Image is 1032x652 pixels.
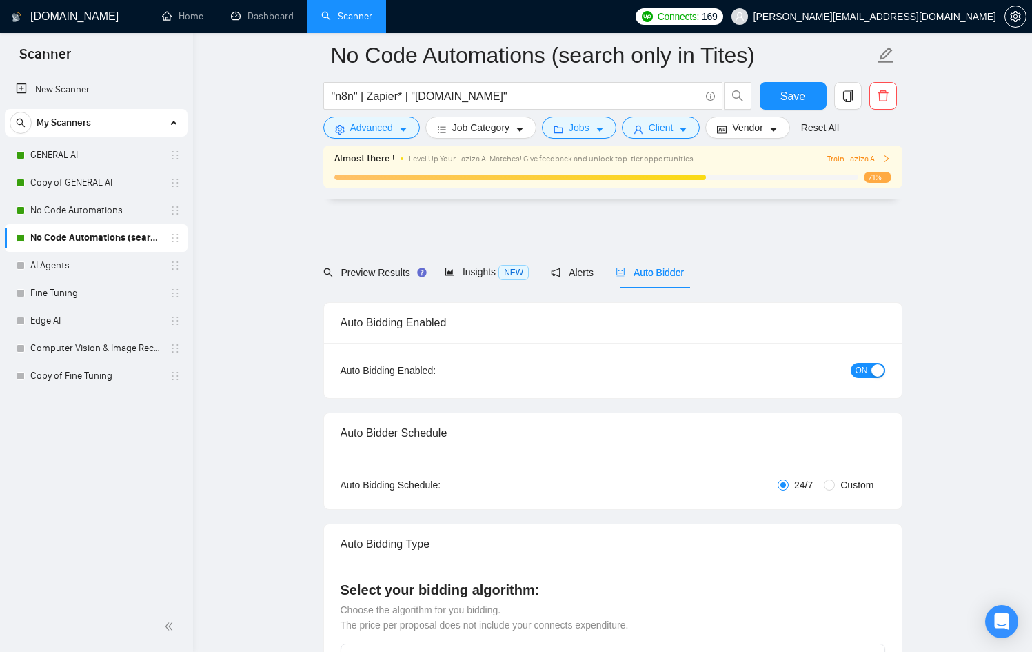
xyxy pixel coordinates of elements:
[835,90,861,102] span: copy
[341,413,885,453] div: Auto Bidder Schedule
[350,120,393,135] span: Advanced
[622,117,700,139] button: userClientcaret-down
[706,92,715,101] span: info-circle
[341,524,885,564] div: Auto Bidding Type
[658,9,699,24] span: Connects:
[801,120,839,135] a: Reset All
[341,363,522,378] div: Auto Bidding Enabled:
[12,6,21,28] img: logo
[717,124,727,135] span: idcard
[341,477,522,493] div: Auto Bidding Schedule:
[498,265,529,280] span: NEW
[323,117,420,139] button: settingAdvancedcaret-down
[702,9,717,24] span: 169
[10,112,32,134] button: search
[321,10,372,22] a: searchScanner
[331,38,874,72] input: Scanner name...
[30,279,161,307] a: Fine Tuning
[170,315,181,326] span: holder
[30,307,161,335] a: Edge AI
[882,155,891,163] span: right
[827,152,891,166] button: Train Laziza AI
[678,124,688,135] span: caret-down
[323,267,423,278] span: Preview Results
[30,169,161,197] a: Copy of GENERAL AI
[170,371,181,382] span: holder
[1005,11,1026,22] span: setting
[554,124,563,135] span: folder
[10,118,31,128] span: search
[869,82,897,110] button: delete
[769,124,778,135] span: caret-down
[634,124,643,135] span: user
[416,266,428,279] div: Tooltip anchor
[724,82,751,110] button: search
[725,90,751,102] span: search
[870,90,896,102] span: delete
[30,362,161,390] a: Copy of Fine Tuning
[616,268,625,277] span: robot
[452,120,509,135] span: Job Category
[732,120,762,135] span: Vendor
[705,117,789,139] button: idcardVendorcaret-down
[334,151,395,166] span: Almost there !
[30,197,161,224] a: No Code Automations
[164,620,178,633] span: double-left
[780,88,805,105] span: Save
[445,267,454,277] span: area-chart
[170,288,181,299] span: holder
[445,266,529,277] span: Insights
[595,124,605,135] span: caret-down
[5,76,188,103] li: New Scanner
[735,12,745,21] span: user
[30,141,161,169] a: GENERAL AI
[332,88,700,105] input: Search Freelance Jobs...
[341,604,629,631] span: Choose the algorithm for you bidding. The price per proposal does not include your connects expen...
[37,109,91,137] span: My Scanners
[341,303,885,342] div: Auto Bidding Enabled
[170,260,181,271] span: holder
[985,605,1018,638] div: Open Intercom Messenger
[760,82,827,110] button: Save
[1004,11,1026,22] a: setting
[856,363,868,378] span: ON
[551,268,560,277] span: notification
[515,124,525,135] span: caret-down
[170,233,181,244] span: holder
[864,172,891,183] span: 71%
[616,267,684,278] span: Auto Bidder
[231,10,294,22] a: dashboardDashboard
[162,10,203,22] a: homeHome
[569,120,589,135] span: Jobs
[877,46,895,64] span: edit
[335,124,345,135] span: setting
[5,109,188,390] li: My Scanners
[437,124,447,135] span: bars
[170,150,181,161] span: holder
[170,205,181,216] span: holder
[341,580,885,600] h4: Select your bidding algorithm:
[398,124,408,135] span: caret-down
[8,44,82,73] span: Scanner
[1004,6,1026,28] button: setting
[170,177,181,188] span: holder
[542,117,616,139] button: folderJobscaret-down
[642,11,653,22] img: upwork-logo.png
[409,154,697,164] span: Level Up Your Laziza AI Matches! Give feedback and unlock top-tier opportunities !
[425,117,536,139] button: barsJob Categorycaret-down
[16,76,176,103] a: New Scanner
[789,477,818,493] span: 24/7
[323,268,333,277] span: search
[170,343,181,354] span: holder
[834,82,862,110] button: copy
[30,335,161,362] a: Computer Vision & Image Recognition
[835,477,879,493] span: Custom
[30,224,161,252] a: No Code Automations (search only in Tites)
[649,120,674,135] span: Client
[30,252,161,279] a: AI Agents
[551,267,594,278] span: Alerts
